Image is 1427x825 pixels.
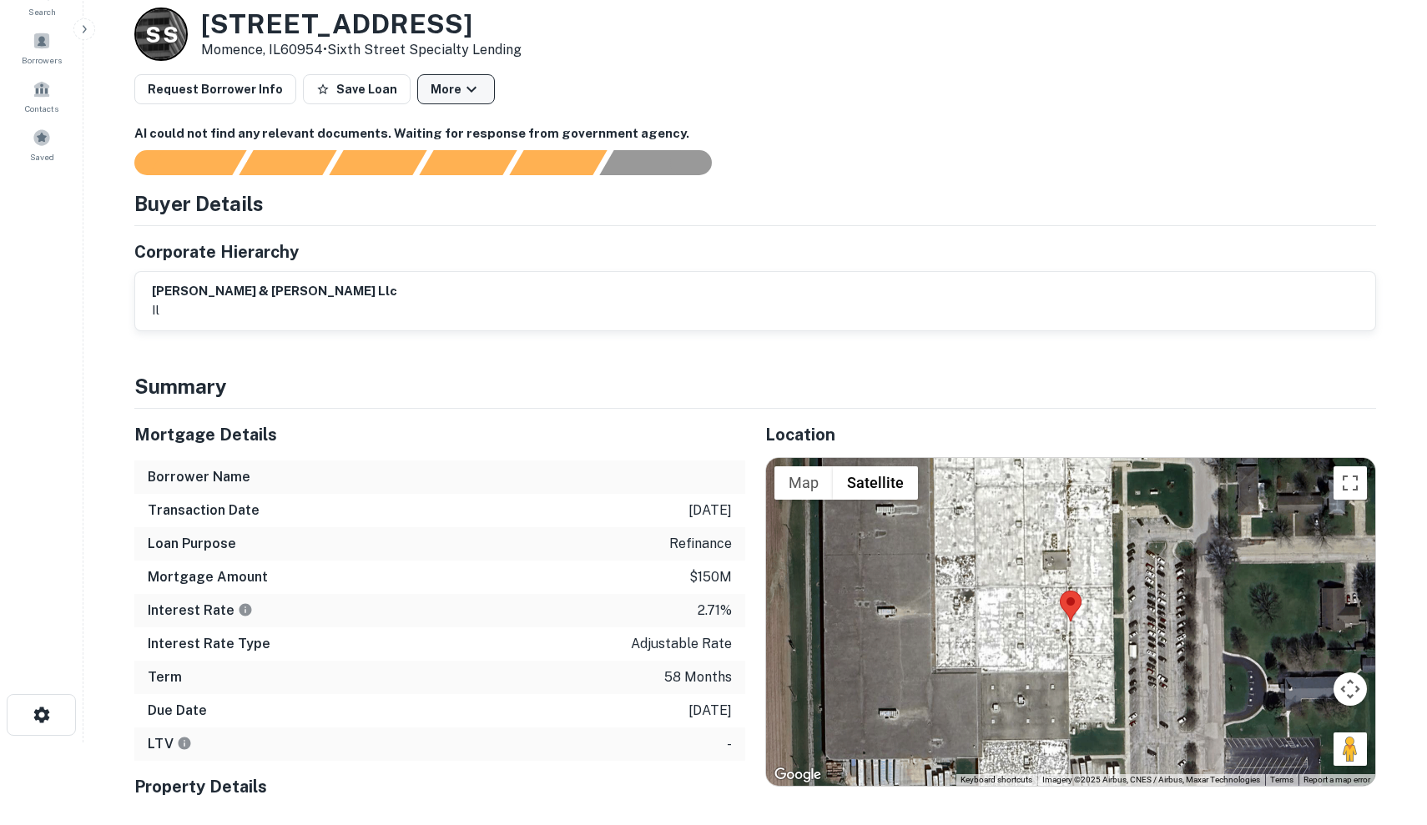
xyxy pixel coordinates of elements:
a: Borrowers [5,25,78,70]
h6: Term [148,667,182,687]
h6: LTV [148,734,192,754]
h4: Summary [134,371,1376,401]
div: Principals found, still searching for contact information. This may take time... [509,150,607,175]
h6: Interest Rate Type [148,634,270,654]
h4: Buyer Details [134,189,264,219]
button: Keyboard shortcuts [961,774,1032,786]
button: Show street map [774,466,833,500]
button: Save Loan [303,74,411,104]
div: Sending borrower request to AI... [114,150,240,175]
a: Open this area in Google Maps (opens a new window) [770,764,825,786]
h6: AI could not find any relevant documents. Waiting for response from government agency. [134,124,1376,143]
h3: [STREET_ADDRESS] [201,8,522,40]
svg: LTVs displayed on the website are for informational purposes only and may be reported incorrectly... [177,736,192,751]
div: Documents found, AI parsing details... [329,150,426,175]
span: Contacts [25,102,58,115]
h6: Loan Purpose [148,534,236,554]
h6: Transaction Date [148,501,260,521]
a: Report a map error [1303,775,1370,784]
p: 2.71% [698,601,732,621]
h6: Borrower Name [148,467,250,487]
button: Map camera controls [1334,672,1367,706]
h6: [PERSON_NAME] & [PERSON_NAME] llc [152,282,397,301]
button: Request Borrower Info [134,74,296,104]
span: Saved [30,150,54,163]
button: More [417,74,495,104]
p: $150m [689,567,732,587]
a: Contacts [5,73,78,118]
button: Show satellite imagery [833,466,918,500]
iframe: Chat Widget [1344,692,1427,772]
div: AI fulfillment process complete. [600,150,732,175]
p: - [727,734,732,754]
h5: Mortgage Details [134,422,745,447]
p: [DATE] [688,701,732,721]
p: S S [145,18,177,51]
h6: Due Date [148,701,207,721]
h6: Mortgage Amount [148,567,268,587]
div: Principals found, AI now looking for contact information... [419,150,517,175]
button: Drag Pegman onto the map to open Street View [1334,732,1367,766]
h6: Interest Rate [148,601,253,621]
p: refinance [669,534,732,554]
img: Google [770,764,825,786]
h5: Location [765,422,1376,447]
span: Borrowers [22,53,62,67]
h5: Corporate Hierarchy [134,239,299,264]
p: adjustable rate [631,634,732,654]
h5: Property Details [134,774,745,799]
a: Sixth Street Specialty Lending [327,42,522,58]
p: [DATE] [688,501,732,521]
a: Terms (opens in new tab) [1270,775,1293,784]
button: Toggle fullscreen view [1334,466,1367,500]
a: Saved [5,122,78,167]
p: Momence, IL60954 • [201,40,522,60]
p: 58 months [664,667,732,687]
span: Search [28,5,56,18]
div: Your request is received and processing... [239,150,336,175]
span: Imagery ©2025 Airbus, CNES / Airbus, Maxar Technologies [1042,775,1260,784]
svg: The interest rates displayed on the website are for informational purposes only and may be report... [238,602,253,617]
p: il [152,300,397,320]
